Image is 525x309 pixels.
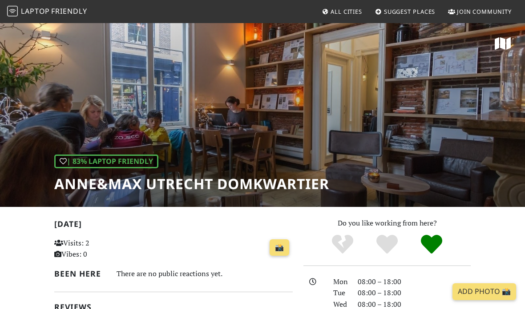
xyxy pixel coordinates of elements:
[54,238,127,260] p: Visits: 2 Vibes: 0
[365,234,409,256] div: Yes
[270,239,289,256] a: 📸
[54,269,106,278] h2: Been here
[352,287,476,299] div: 08:00 – 18:00
[331,8,362,16] span: All Cities
[7,4,87,20] a: LaptopFriendly LaptopFriendly
[457,8,512,16] span: Join Community
[452,283,516,300] a: Add Photo 📸
[328,287,353,299] div: Tue
[303,218,471,229] p: Do you like working from here?
[328,276,353,288] div: Mon
[54,154,158,169] div: In general, do you like working from here?
[54,175,329,192] h1: Anne&Max Utrecht Domkwartier
[54,219,293,232] h2: [DATE]
[444,4,515,20] a: Join Community
[21,6,50,16] span: Laptop
[7,6,18,16] img: LaptopFriendly
[51,6,87,16] span: Friendly
[320,234,365,256] div: No
[117,267,293,280] div: There are no public reactions yet.
[409,234,454,256] div: Definitely!
[352,276,476,288] div: 08:00 – 18:00
[318,4,366,20] a: All Cities
[384,8,436,16] span: Suggest Places
[372,4,439,20] a: Suggest Places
